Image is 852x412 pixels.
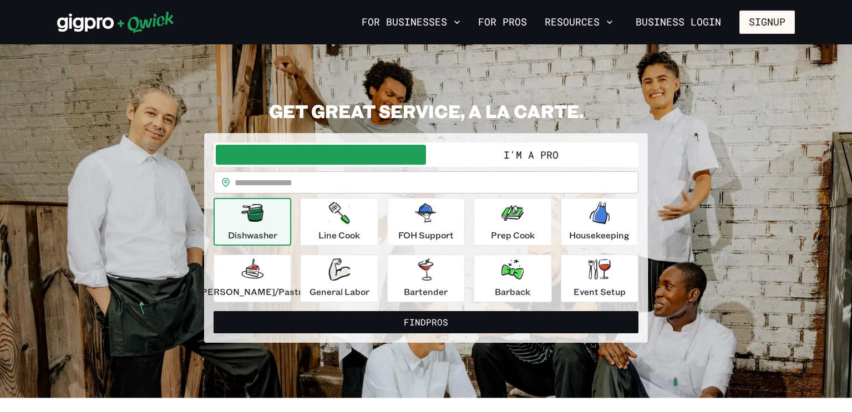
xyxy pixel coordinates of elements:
p: Event Setup [574,285,626,298]
button: I'm a Pro [426,145,636,165]
p: Dishwasher [228,228,277,242]
button: General Labor [300,255,378,302]
button: Line Cook [300,198,378,246]
a: For Pros [474,13,531,32]
a: Business Login [626,11,731,34]
p: Housekeeping [569,228,630,242]
button: Prep Cook [474,198,551,246]
button: Housekeeping [561,198,638,246]
button: Bartender [387,255,465,302]
button: Resources [540,13,617,32]
button: Event Setup [561,255,638,302]
button: FOH Support [387,198,465,246]
p: General Labor [310,285,369,298]
button: Signup [739,11,795,34]
button: FindPros [214,311,638,333]
button: I'm a Business [216,145,426,165]
p: [PERSON_NAME]/Pastry [198,285,307,298]
button: Dishwasher [214,198,291,246]
button: For Businesses [357,13,465,32]
p: Bartender [404,285,448,298]
button: [PERSON_NAME]/Pastry [214,255,291,302]
button: Barback [474,255,551,302]
p: Barback [495,285,530,298]
p: Line Cook [318,228,360,242]
p: FOH Support [398,228,454,242]
h2: GET GREAT SERVICE, A LA CARTE. [204,100,648,122]
p: Prep Cook [491,228,535,242]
